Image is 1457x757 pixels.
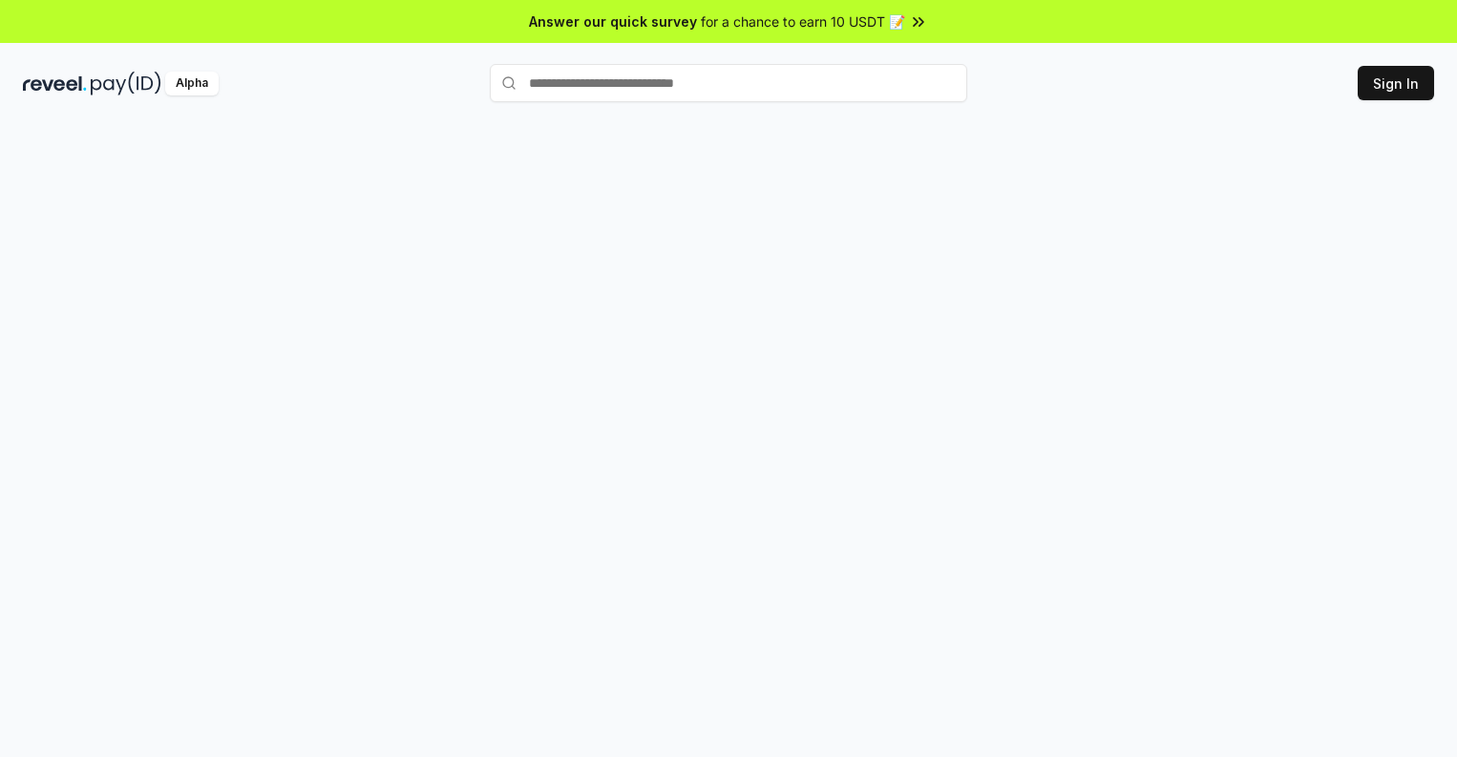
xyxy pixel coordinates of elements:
[91,72,161,95] img: pay_id
[165,72,219,95] div: Alpha
[23,72,87,95] img: reveel_dark
[1358,66,1434,100] button: Sign In
[701,11,905,32] span: for a chance to earn 10 USDT 📝
[529,11,697,32] span: Answer our quick survey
